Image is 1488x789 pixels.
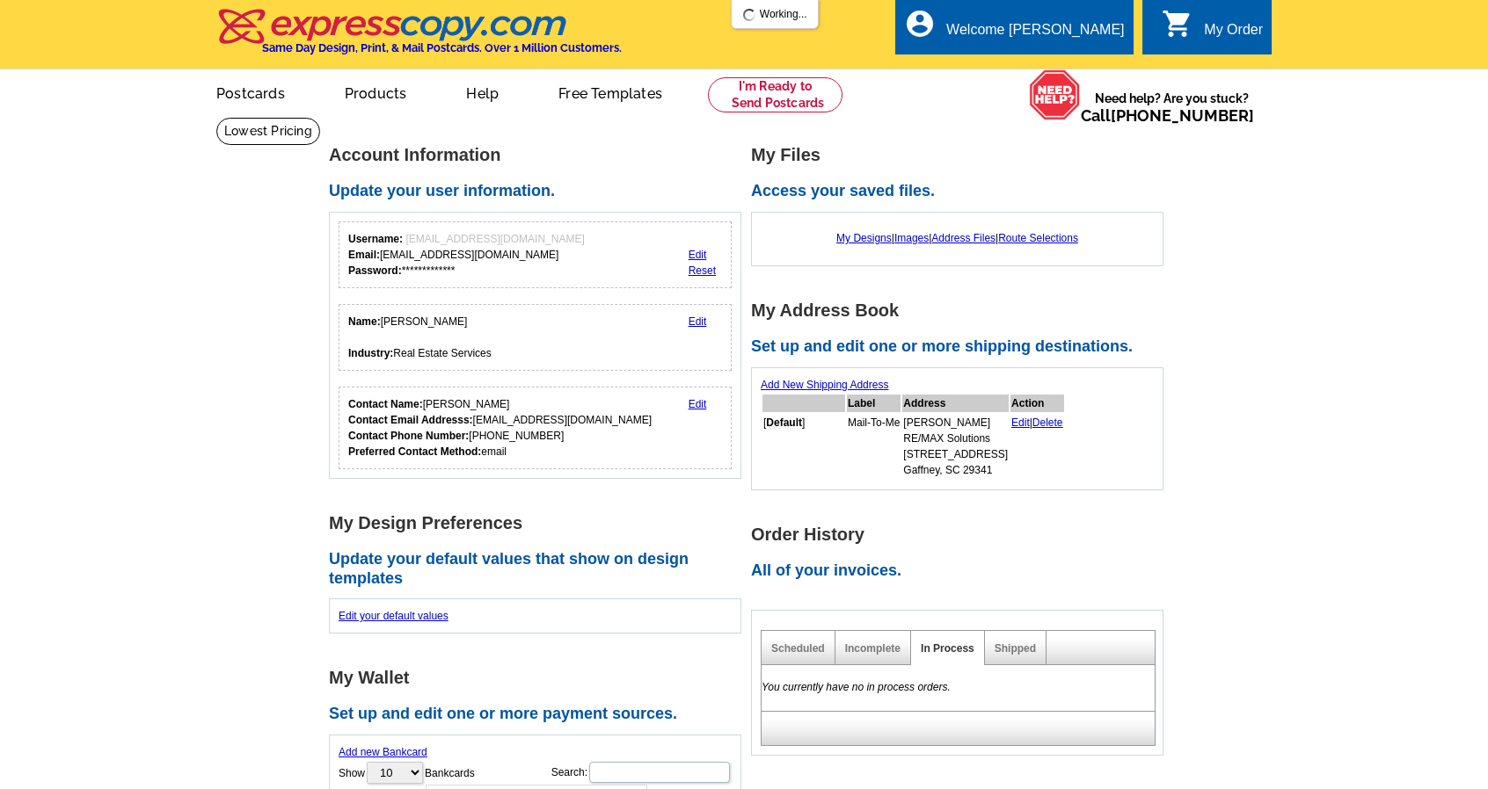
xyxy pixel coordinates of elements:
div: Welcome [PERSON_NAME] [946,22,1124,47]
h2: All of your invoices. [751,561,1173,581]
h1: Order History [751,525,1173,544]
i: account_circle [904,8,936,40]
a: Incomplete [845,642,901,655]
strong: Contact Name: [348,398,423,410]
div: Your personal details. [339,304,732,371]
b: Default [766,416,802,429]
h1: My Files [751,146,1173,164]
select: ShowBankcards [367,762,423,784]
th: Action [1010,394,1064,412]
a: Edit [1011,416,1030,429]
strong: Email: [348,249,380,261]
strong: Username: [348,233,403,245]
td: Mail-To-Me [847,414,901,479]
h2: Set up and edit one or more shipping destinations. [751,337,1173,357]
h1: My Design Preferences [329,514,751,532]
a: Reset [689,264,716,277]
a: Scheduled [771,642,825,655]
th: Label [847,394,901,412]
a: Edit [689,249,707,261]
h1: Account Information [329,146,751,164]
h2: Update your default values that show on design templates [329,550,751,588]
a: Shipped [995,642,1036,655]
a: Delete [1032,416,1063,429]
h2: Set up and edit one or more payment sources. [329,705,751,724]
div: | | | [761,221,1154,255]
div: Who should we contact regarding order issues? [339,387,732,469]
a: Edit your default values [339,610,449,622]
strong: Password: [348,264,402,277]
a: Add New Shipping Address [761,379,888,391]
a: Add new Bankcard [339,746,427,758]
h2: Access your saved files. [751,182,1173,201]
i: shopping_cart [1162,8,1193,40]
span: Call [1081,106,1254,125]
a: Route Selections [998,232,1078,244]
div: My Order [1204,22,1263,47]
input: Search: [589,762,730,783]
strong: Preferred Contact Method: [348,445,481,458]
a: shopping_cart My Order [1162,19,1263,41]
label: Search: [551,760,732,785]
img: help [1029,69,1081,120]
a: Products [317,71,435,112]
label: Show Bankcards [339,760,475,785]
a: Free Templates [530,71,690,112]
a: Same Day Design, Print, & Mail Postcards. Over 1 Million Customers. [216,21,622,54]
th: Address [902,394,1009,412]
a: My Designs [836,232,892,244]
td: [PERSON_NAME] RE/MAX Solutions [STREET_ADDRESS] Gaffney, SC 29341 [902,414,1009,479]
a: In Process [921,642,974,655]
img: loading... [742,8,756,22]
h1: My Address Book [751,301,1173,320]
a: [PHONE_NUMBER] [1111,106,1254,125]
div: [PERSON_NAME] [EMAIL_ADDRESS][DOMAIN_NAME] [PHONE_NUMBER] email [348,396,652,460]
td: | [1010,414,1064,479]
h2: Update your user information. [329,182,751,201]
div: Your login information. [339,221,732,288]
a: Address Files [931,232,996,244]
a: Images [894,232,929,244]
h1: My Wallet [329,669,751,687]
em: You currently have no in process orders. [762,681,951,693]
div: [PERSON_NAME] Real Estate Services [348,314,492,361]
h4: Same Day Design, Print, & Mail Postcards. Over 1 Million Customers. [262,41,622,54]
strong: Contact Phone Number: [348,430,469,442]
a: Edit [689,398,707,410]
span: [EMAIL_ADDRESS][DOMAIN_NAME] [405,233,584,245]
strong: Contact Email Addresss: [348,414,473,426]
strong: Name: [348,315,381,328]
a: Help [438,71,527,112]
a: Postcards [188,71,313,112]
span: Need help? Are you stuck? [1081,90,1263,125]
strong: Industry: [348,347,393,359]
a: Edit [689,315,707,328]
td: [ ] [762,414,845,479]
